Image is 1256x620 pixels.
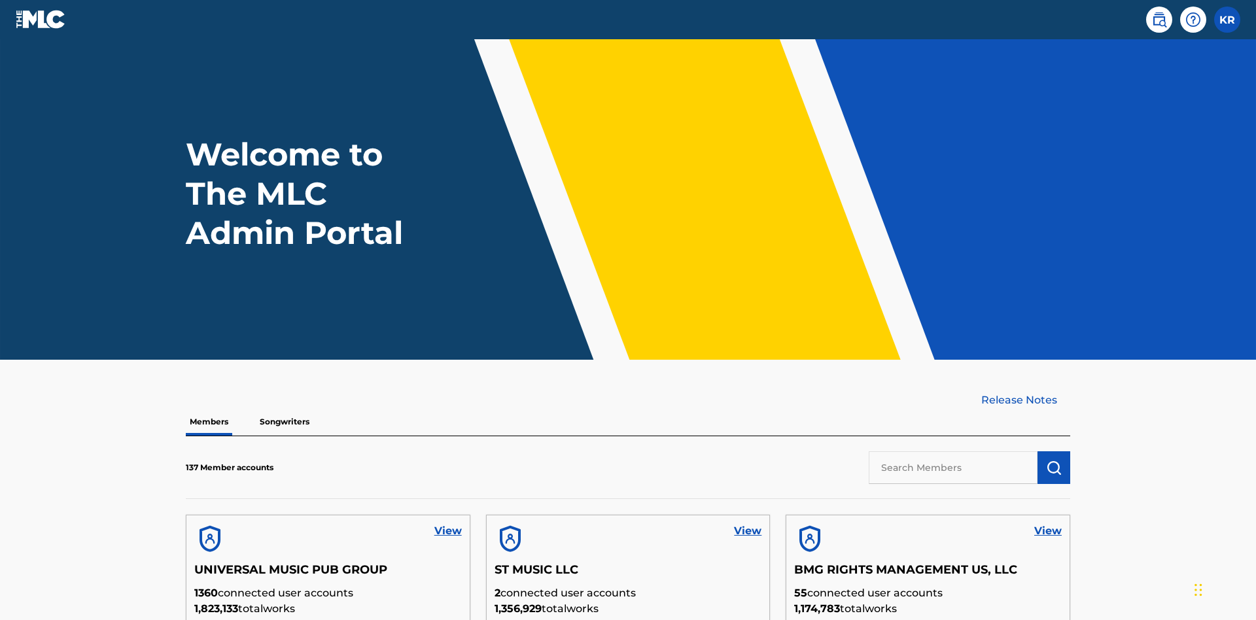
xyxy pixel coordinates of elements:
a: View [1034,523,1062,539]
img: account [495,523,526,555]
h5: BMG RIGHTS MANAGEMENT US, LLC [794,562,1062,585]
div: Help [1180,7,1206,33]
p: total works [794,601,1062,617]
p: total works [495,601,762,617]
a: View [734,523,761,539]
p: Members [186,408,232,436]
img: account [794,523,826,555]
span: 1,356,929 [495,602,542,615]
p: 137 Member accounts [186,462,273,474]
p: connected user accounts [495,585,762,601]
h5: ST MUSIC LLC [495,562,762,585]
h1: Welcome to The MLC Admin Portal [186,135,430,252]
span: 55 [794,587,807,599]
h5: UNIVERSAL MUSIC PUB GROUP [194,562,462,585]
img: search [1151,12,1167,27]
iframe: Chat Widget [1191,557,1256,620]
p: Songwriters [256,408,313,436]
img: account [194,523,226,555]
p: connected user accounts [194,585,462,601]
div: Drag [1195,570,1202,610]
img: Search Works [1046,460,1062,475]
span: 1,174,783 [794,602,840,615]
span: 1,823,133 [194,602,238,615]
span: 2 [495,587,500,599]
img: MLC Logo [16,10,66,29]
div: User Menu [1214,7,1240,33]
a: View [434,523,462,539]
input: Search Members [869,451,1038,484]
a: Release Notes [981,392,1070,408]
span: 1360 [194,587,218,599]
p: connected user accounts [794,585,1062,601]
img: help [1185,12,1201,27]
a: Public Search [1146,7,1172,33]
p: total works [194,601,462,617]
